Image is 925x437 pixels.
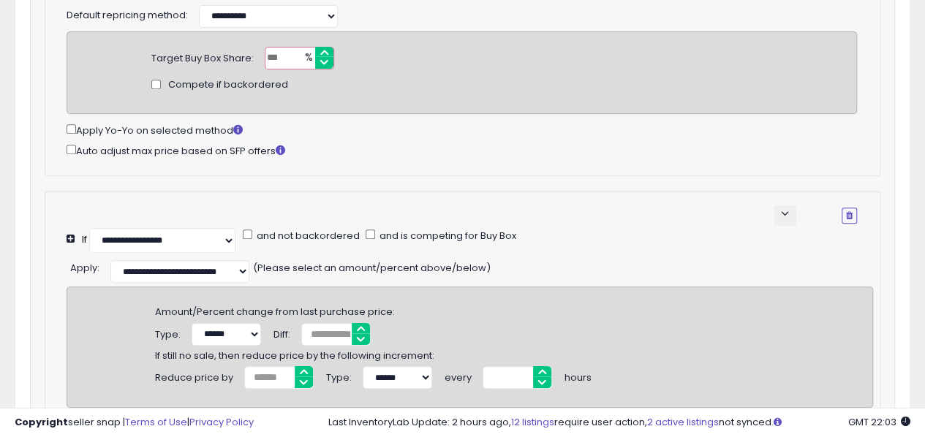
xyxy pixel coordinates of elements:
div: hours [565,366,592,385]
label: Default repricing method: [67,9,188,23]
strong: Copyright [15,415,68,429]
a: Terms of Use [125,415,187,429]
a: 12 listings [511,415,554,429]
span: 2025-09-15 22:03 GMT [848,415,910,429]
a: 2 active listings [647,415,719,429]
div: every [445,366,472,385]
div: Reduce price by [155,366,233,385]
span: and is competing for Buy Box [377,229,516,243]
i: Remove Condition [846,211,853,220]
span: Compete if backordered [168,78,288,92]
div: Type: [326,366,352,385]
div: Diff: [273,323,290,342]
div: seller snap | | [15,416,254,430]
a: Privacy Policy [189,415,254,429]
div: Type: [155,323,181,342]
span: keyboard_arrow_down [778,207,792,221]
div: Last InventoryLab Update: 2 hours ago, require user action, not synced. [328,416,910,430]
button: keyboard_arrow_down [774,205,796,226]
span: Apply [70,261,97,275]
span: If still no sale, then reduce price by the following increment: [155,343,434,362]
span: % [296,47,320,69]
div: Apply Yo-Yo on selected method [67,121,857,138]
span: (Please select an amount/percent above/below) [253,256,491,275]
div: Auto adjust max price based on SFP offers [67,142,857,159]
span: Amount/Percent change from last purchase price: [155,300,395,319]
span: and not backordered [254,229,360,243]
div: Target Buy Box Share: [151,47,254,66]
i: Click here to read more about un-synced listings. [774,417,782,427]
div: : [70,256,99,275]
